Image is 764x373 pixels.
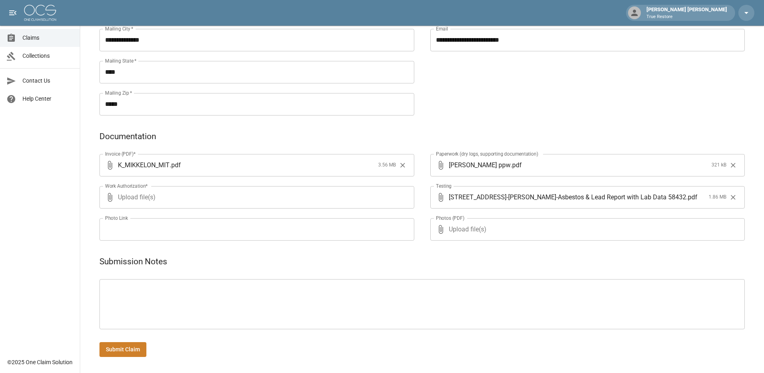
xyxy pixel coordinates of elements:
[118,186,393,209] span: Upload file(s)
[436,182,452,189] label: Testing
[118,160,170,170] span: K_MIKKELON_MIT
[646,14,727,20] p: True Restore
[449,160,511,170] span: [PERSON_NAME] ppw
[7,358,73,366] div: © 2025 One Claim Solution
[105,57,136,64] label: Mailing State
[436,25,448,32] label: Email
[643,6,730,20] div: [PERSON_NAME] [PERSON_NAME]
[22,34,73,42] span: Claims
[436,215,464,221] label: Photos (PDF)
[22,77,73,85] span: Contact Us
[686,193,697,202] span: . pdf
[170,160,181,170] span: . pdf
[511,160,522,170] span: . pdf
[105,89,132,96] label: Mailing Zip
[449,193,686,202] span: [STREET_ADDRESS]-[PERSON_NAME]-Asbestos & Lead Report with Lab Data 58432
[22,95,73,103] span: Help Center
[105,150,136,157] label: Invoice (PDF)*
[24,5,56,21] img: ocs-logo-white-transparent.png
[436,150,538,157] label: Paperwork (dry logs, supporting documentation)
[449,218,723,241] span: Upload file(s)
[378,161,396,169] span: 3.56 MB
[711,161,726,169] span: 321 kB
[727,191,739,203] button: Clear
[22,52,73,60] span: Collections
[99,342,146,357] button: Submit Claim
[105,182,148,189] label: Work Authorization*
[105,215,128,221] label: Photo Link
[5,5,21,21] button: open drawer
[105,25,134,32] label: Mailing City
[727,159,739,171] button: Clear
[397,159,409,171] button: Clear
[709,193,726,201] span: 1.86 MB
